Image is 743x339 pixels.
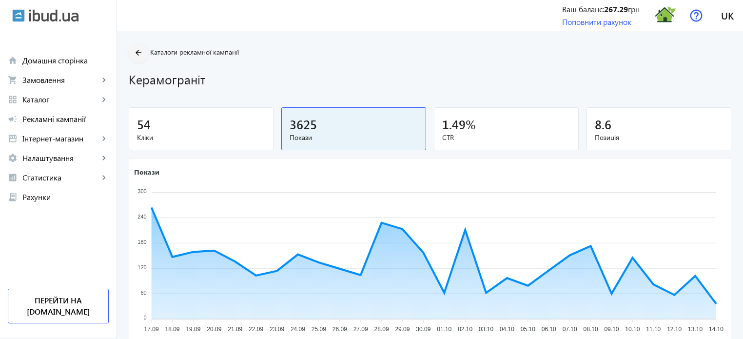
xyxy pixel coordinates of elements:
[395,326,410,333] tspan: 29.09
[99,95,109,104] mat-icon: keyboard_arrow_right
[562,4,640,15] div: Ваш баланс: грн
[228,326,242,333] tspan: 21.09
[99,173,109,182] mat-icon: keyboard_arrow_right
[8,289,109,323] a: Перейти на [DOMAIN_NAME]
[22,192,109,202] span: Рахунки
[22,173,99,182] span: Статистика
[500,326,514,333] tspan: 04.10
[466,116,476,132] span: %
[137,264,146,270] tspan: 120
[140,290,146,296] tspan: 60
[207,326,221,333] tspan: 20.09
[353,326,368,333] tspan: 27.09
[442,116,466,132] span: 1.49
[186,326,200,333] tspan: 19.09
[562,17,631,27] a: Поповнити рахунок
[134,167,159,177] text: Покази
[646,326,661,333] tspan: 11.10
[584,326,598,333] tspan: 08.10
[625,326,640,333] tspan: 10.10
[332,326,347,333] tspan: 26.09
[137,188,146,194] tspan: 300
[291,326,305,333] tspan: 24.09
[437,326,451,333] tspan: 01.10
[8,173,18,182] mat-icon: analytics
[563,326,577,333] tspan: 07.10
[22,153,99,163] span: Налаштування
[8,95,18,104] mat-icon: grid_view
[137,133,265,142] span: Кліки
[129,71,731,88] h1: Керамограніт
[542,326,556,333] tspan: 06.10
[312,326,326,333] tspan: 25.09
[22,56,109,65] span: Домашня сторінка
[270,326,284,333] tspan: 23.09
[690,9,703,22] img: help.svg
[595,116,611,132] span: 8.6
[667,326,682,333] tspan: 12.10
[22,114,109,124] span: Рекламні кампанії
[442,133,570,142] span: CTR
[374,326,389,333] tspan: 28.09
[12,9,25,22] img: ibud.svg
[99,134,109,143] mat-icon: keyboard_arrow_right
[137,239,146,245] tspan: 180
[8,114,18,124] mat-icon: campaign
[604,326,619,333] tspan: 09.10
[458,326,472,333] tspan: 02.10
[709,326,723,333] tspan: 14.10
[144,326,159,333] tspan: 17.09
[290,133,418,142] span: Покази
[8,153,18,163] mat-icon: settings
[521,326,535,333] tspan: 05.10
[144,315,147,321] tspan: 0
[479,326,493,333] tspan: 03.10
[8,134,18,143] mat-icon: storefront
[137,116,151,132] span: 54
[22,134,99,143] span: Інтернет-магазин
[165,326,180,333] tspan: 18.09
[8,75,18,85] mat-icon: shopping_cart
[99,75,109,85] mat-icon: keyboard_arrow_right
[150,47,239,57] span: Каталоги рекламної кампанії
[654,4,676,26] img: 5a3a55cfc4d715729-15137724957-termodom.jpg
[249,326,263,333] tspan: 22.09
[22,75,99,85] span: Замовлення
[416,326,430,333] tspan: 30.09
[137,214,146,219] tspan: 240
[604,4,628,14] b: 267.29
[8,192,18,202] mat-icon: receipt_long
[721,9,734,21] span: uk
[99,153,109,163] mat-icon: keyboard_arrow_right
[8,56,18,65] mat-icon: home
[133,47,145,59] mat-icon: arrow_back
[29,9,78,22] img: ibud_text.svg
[22,95,99,104] span: Каталог
[595,133,723,142] span: Позиція
[290,116,317,132] span: 3625
[688,326,703,333] tspan: 13.10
